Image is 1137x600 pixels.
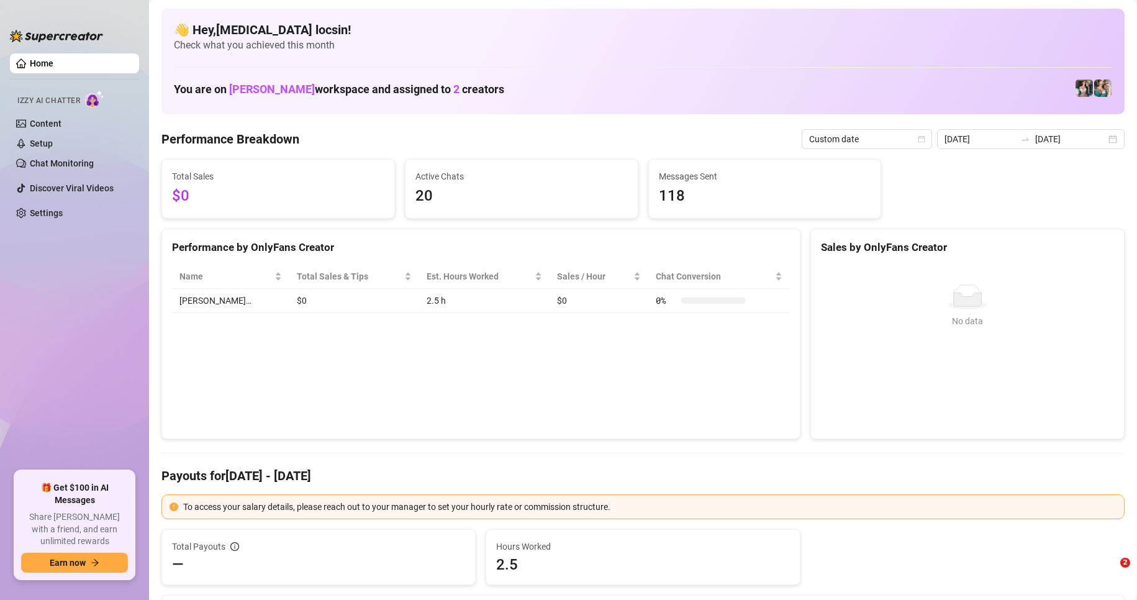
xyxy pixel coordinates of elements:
[1035,132,1106,146] input: End date
[415,184,628,208] span: 20
[30,139,53,148] a: Setup
[172,170,384,183] span: Total Sales
[427,270,532,283] div: Est. Hours Worked
[415,170,628,183] span: Active Chats
[289,289,419,313] td: $0
[453,83,460,96] span: 2
[161,467,1125,484] h4: Payouts for [DATE] - [DATE]
[161,130,299,148] h4: Performance Breakdown
[656,294,676,307] span: 0 %
[10,30,103,42] img: logo-BBDzfeDw.svg
[30,183,114,193] a: Discover Viral Videos
[21,511,128,548] span: Share [PERSON_NAME] with a friend, and earn unlimited rewards
[170,502,178,511] span: exclamation-circle
[85,90,104,108] img: AI Chatter
[1076,80,1093,97] img: Katy
[1120,558,1130,568] span: 2
[550,289,648,313] td: $0
[183,500,1117,514] div: To access your salary details, please reach out to your manager to set your hourly rate or commis...
[30,119,61,129] a: Content
[659,170,871,183] span: Messages Sent
[21,482,128,506] span: 🎁 Get $100 in AI Messages
[174,83,504,96] h1: You are on workspace and assigned to creators
[30,58,53,68] a: Home
[230,542,239,551] span: info-circle
[50,558,86,568] span: Earn now
[659,184,871,208] span: 118
[557,270,631,283] span: Sales / Hour
[1095,558,1125,588] iframe: Intercom live chat
[172,289,289,313] td: [PERSON_NAME]…
[172,555,184,575] span: —
[30,208,63,218] a: Settings
[174,39,1112,52] span: Check what you achieved this month
[550,265,648,289] th: Sales / Hour
[21,553,128,573] button: Earn nowarrow-right
[289,265,419,289] th: Total Sales & Tips
[656,270,772,283] span: Chat Conversion
[172,265,289,289] th: Name
[297,270,402,283] span: Total Sales & Tips
[1020,134,1030,144] span: to
[918,135,925,143] span: calendar
[809,130,925,148] span: Custom date
[30,158,94,168] a: Chat Monitoring
[1020,134,1030,144] span: swap-right
[648,265,790,289] th: Chat Conversion
[91,558,99,567] span: arrow-right
[17,95,80,107] span: Izzy AI Chatter
[174,21,1112,39] h4: 👋 Hey, [MEDICAL_DATA] locsin !
[172,239,790,256] div: Performance by OnlyFans Creator
[821,239,1114,256] div: Sales by OnlyFans Creator
[229,83,315,96] span: [PERSON_NAME]
[172,540,225,553] span: Total Payouts
[826,314,1109,328] div: No data
[179,270,272,283] span: Name
[496,555,789,575] span: 2.5
[419,289,550,313] td: 2.5 h
[1094,80,1112,97] img: Zaddy
[172,184,384,208] span: $0
[496,540,789,553] span: Hours Worked
[944,132,1015,146] input: Start date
